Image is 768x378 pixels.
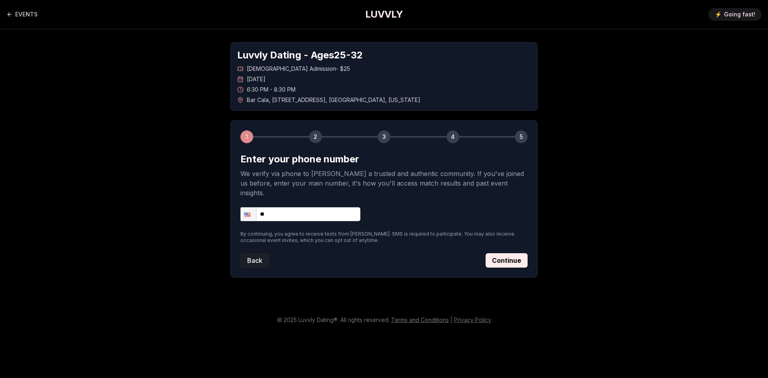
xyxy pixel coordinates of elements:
p: By continuing, you agree to receive texts from [PERSON_NAME]. SMS is required to participate. You... [240,231,528,244]
a: Back to events [6,6,38,22]
button: Back [240,253,269,268]
span: | [450,316,452,323]
a: LUVVLY [365,8,403,21]
a: Privacy Policy [454,316,491,323]
div: 1 [240,130,253,143]
span: Bar Cala , [STREET_ADDRESS] , [GEOGRAPHIC_DATA] , [US_STATE] [247,96,420,104]
span: ⚡️ [715,10,722,18]
div: 2 [309,130,322,143]
span: [DEMOGRAPHIC_DATA] Admission - $25 [247,65,350,73]
div: 4 [446,130,459,143]
div: 5 [515,130,528,143]
a: Terms and Conditions [391,316,449,323]
span: 6:30 PM - 8:30 PM [247,86,296,94]
span: Going fast! [724,10,755,18]
button: Continue [486,253,528,268]
span: [DATE] [247,75,266,83]
p: We verify via phone to [PERSON_NAME] a trusted and authentic community. If you've joined us befor... [240,169,528,198]
h2: Enter your phone number [240,153,528,166]
h1: Luvvly Dating - Ages 25 - 32 [237,49,531,62]
div: 3 [378,130,390,143]
div: United States: + 1 [241,208,256,221]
